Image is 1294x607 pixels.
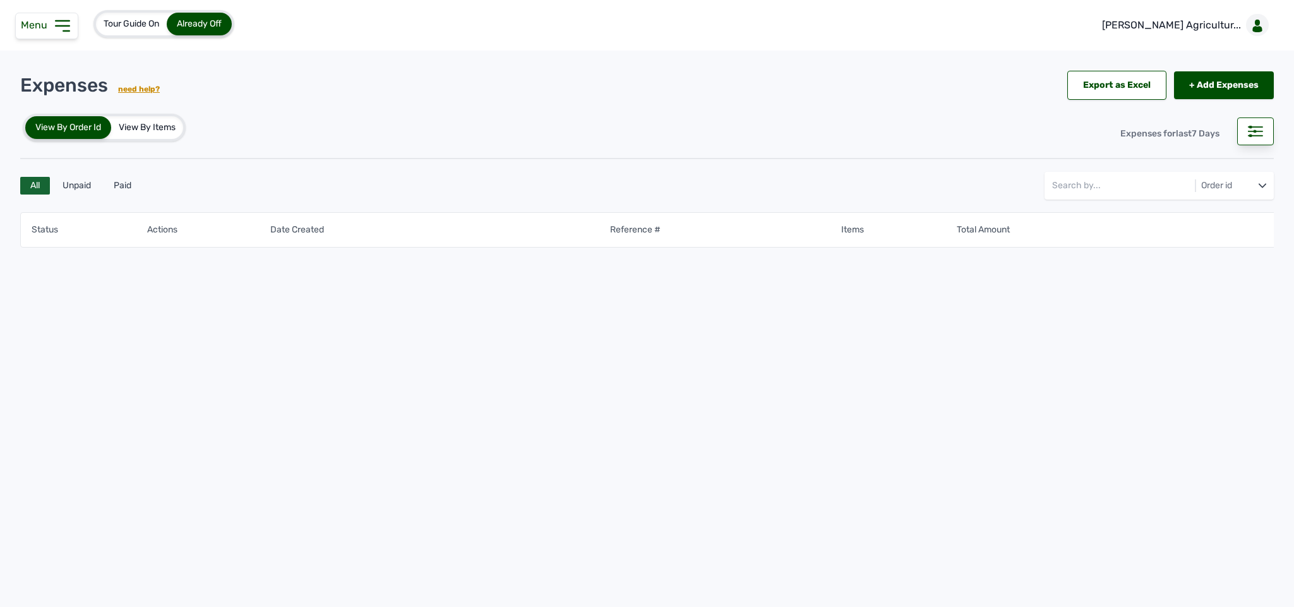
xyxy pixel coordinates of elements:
[1067,71,1166,100] div: Export as Excel
[147,223,262,237] th: Actions
[177,18,222,29] span: Already Off
[20,177,50,195] div: All
[1092,8,1274,43] a: [PERSON_NAME] Agricultur...
[20,74,160,97] div: Expenses
[841,223,956,237] th: Items
[270,223,609,237] th: Date Created
[1176,128,1192,139] span: last
[104,177,141,195] div: Paid
[25,116,111,139] div: View By Order Id
[31,223,147,237] th: Status
[1199,179,1235,192] div: Order id
[52,177,101,195] div: Unpaid
[111,116,183,139] div: View By Items
[609,223,841,237] th: Reference #
[118,85,160,93] a: need help?
[21,19,52,31] span: Menu
[1102,18,1241,33] p: [PERSON_NAME] Agricultur...
[1174,71,1274,99] a: + Add Expenses
[1110,120,1230,148] div: Expenses for 7 Days
[1052,172,1234,200] input: Search by...
[104,18,159,29] span: Tour Guide On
